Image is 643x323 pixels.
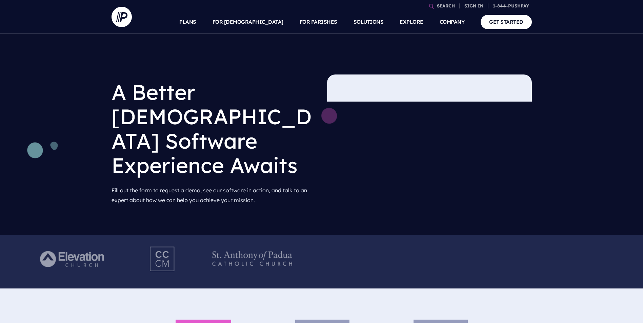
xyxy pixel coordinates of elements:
[26,240,120,278] img: Pushpay_Logo__Elevation
[213,10,283,34] a: FOR [DEMOGRAPHIC_DATA]
[400,10,423,34] a: EXPLORE
[440,10,465,34] a: COMPANY
[136,240,189,278] img: Pushpay_Logo__CCM
[179,10,196,34] a: PLANS
[112,74,316,183] h1: A Better [DEMOGRAPHIC_DATA] Software Experience Awaits
[112,183,316,208] p: Fill out the form to request a demo, see our software in action, and talk to an expert about how ...
[300,10,337,34] a: FOR PARISHES
[206,240,299,278] img: Pushpay_Logo__StAnthony
[481,15,532,29] a: GET STARTED
[354,10,384,34] a: SOLUTIONS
